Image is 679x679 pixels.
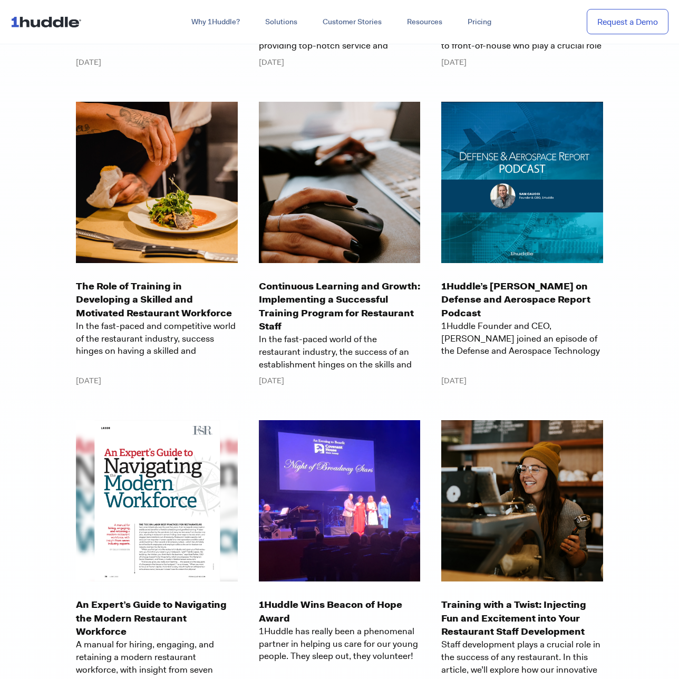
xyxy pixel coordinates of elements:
a: The Role of Training in Developing a Skilled and Motivated Restaurant Workforce [76,280,238,320]
span: 1Huddle Founder and CEO, [PERSON_NAME] joined an episode of the Defense and Aerospace Technology ... [441,320,603,356]
img: Restaurant Staff Development [441,420,603,582]
a: 1Huddle Wins Beacon of Hope Award [259,598,421,625]
span: A manual for hiring, engaging, and retaining a modern restaurant workforce, with insight from sev... [76,638,238,675]
img: ... [11,12,86,32]
img: Training Program for Restaurant Staff [259,102,421,264]
span: In the fast-paced world of the restaurant industry, the success of an establishment hinges on the... [259,333,421,370]
a: An Expert’s Guide to Navigating the Modern Restaurant Workforce [76,598,238,638]
a: Training with a Twist: Injecting Fun and Excitement into Your Restaurant Staff Development [441,598,603,638]
a: Request a Demo [587,9,668,35]
a: 1Huddle’s [PERSON_NAME] on Defense and Aerospace Report Podcast [441,280,603,320]
span: Staff development plays a crucial role in the success of any restaurant. In this article, we’ll e... [441,638,603,675]
img: Restaurant Workforce [76,420,238,582]
a: Why 1Huddle? [179,13,253,32]
a: Solutions [253,13,310,32]
a: Pricing [455,13,504,32]
a: Resources [394,13,455,32]
span: In the fast-paced and competitive world of the restaurant industry, success hinges on having a sk... [76,320,238,356]
a: Customer Stories [310,13,394,32]
a: Continuous Learning and Growth: Implementing a Successful Training Program for Restaurant Staff [259,280,421,333]
img: Skilled Restaurant Workforce [76,102,238,264]
img: Beacon of Hope Award [259,420,421,582]
span: 1Huddle has really been a phenomenal partner in helping us care for our young people. They sleep ... [259,625,421,662]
